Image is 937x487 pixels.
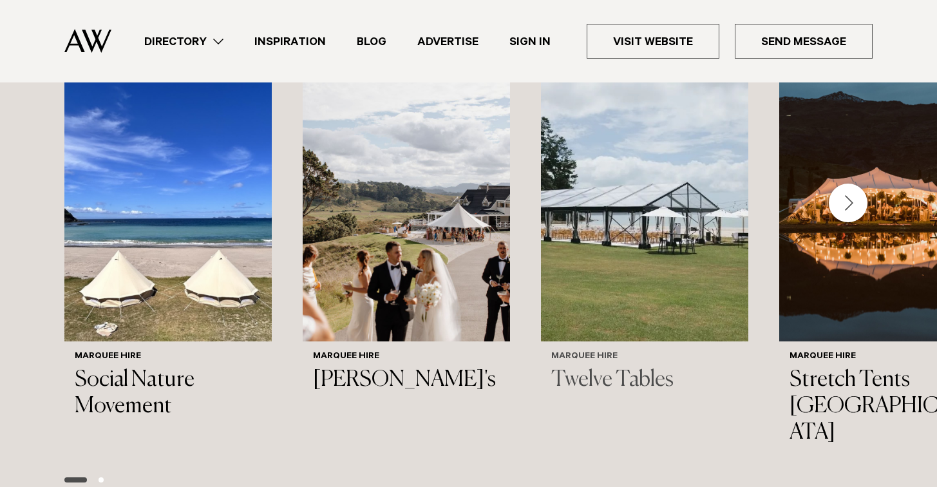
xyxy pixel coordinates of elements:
img: Auckland Weddings Marquee Hire | Social Nature Movement [64,63,272,341]
h3: [PERSON_NAME]'s [313,367,500,394]
img: Auckland Weddings Marquee Hire | Lucy's [303,63,510,341]
img: Auckland Weddings Marquee Hire | Twelve Tables [541,63,748,341]
h6: Marquee Hire [313,352,500,363]
a: Send Message [735,24,873,59]
h3: Twelve Tables [551,367,738,394]
swiper-slide: 2 / 6 [303,63,510,457]
swiper-slide: 3 / 6 [541,63,748,457]
a: Auckland Weddings Marquee Hire | Twelve Tables Marquee Hire Twelve Tables [541,63,748,405]
a: Sign In [494,33,566,50]
a: Auckland Weddings Marquee Hire | Social Nature Movement Marquee Hire Social Nature Movement [64,63,272,430]
a: Auckland Weddings Marquee Hire | Lucy's Marquee Hire [PERSON_NAME]'s [303,63,510,405]
h6: Marquee Hire [75,352,261,363]
swiper-slide: 1 / 6 [64,63,272,457]
img: Auckland Weddings Logo [64,29,111,53]
a: Advertise [402,33,494,50]
a: Directory [129,33,239,50]
a: Visit Website [587,24,719,59]
h3: Social Nature Movement [75,367,261,420]
a: Inspiration [239,33,341,50]
a: Blog [341,33,402,50]
h6: Marquee Hire [551,352,738,363]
